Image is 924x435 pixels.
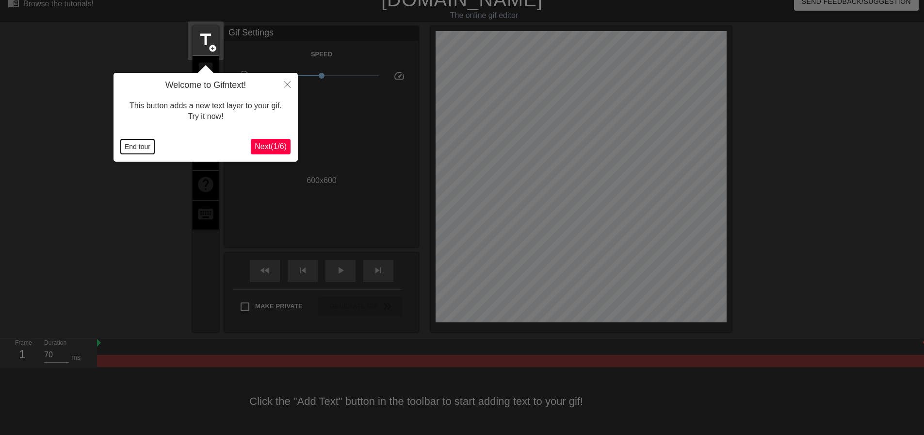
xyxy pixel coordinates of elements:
button: Next [251,139,291,154]
span: Next ( 1 / 6 ) [255,142,287,151]
h4: Welcome to Gifntext! [121,80,291,91]
button: Close [276,73,298,95]
button: End tour [121,139,154,154]
div: This button adds a new text layer to your gif. Try it now! [121,91,291,132]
